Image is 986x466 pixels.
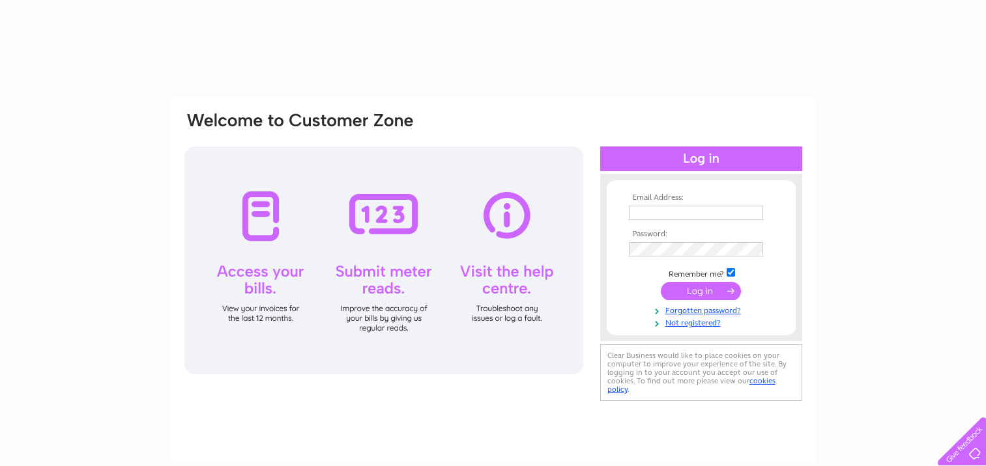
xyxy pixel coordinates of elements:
[661,282,741,300] input: Submit
[629,303,777,316] a: Forgotten password?
[626,193,777,202] th: Email Address:
[600,344,802,401] div: Clear Business would like to place cookies on your computer to improve your experience of the sit...
[629,316,777,328] a: Not registered?
[626,230,777,239] th: Password:
[607,376,776,394] a: cookies policy
[626,266,777,279] td: Remember me?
